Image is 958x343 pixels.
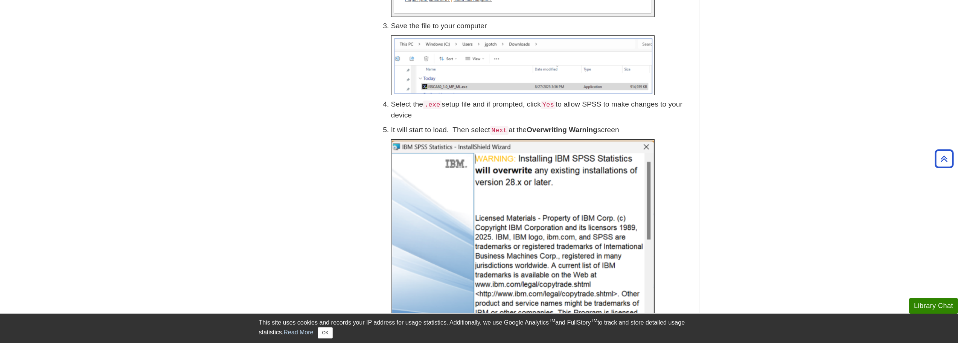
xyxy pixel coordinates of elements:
code: .exe [423,101,442,109]
sup: TM [549,318,555,323]
code: Yes [541,101,556,109]
b: Overwriting Warning [527,126,597,134]
code: Next [490,126,509,135]
img: 'ISSCASO1.0_MP_ML.exe' is being saved to a folder in the download folder. [391,35,655,95]
p: Save the file to your computer [391,21,695,32]
p: It will start to load. Then select at the screen [391,125,695,136]
img: Overwriting screen shown; 'Next' is outlined in red. [391,139,655,341]
p: Select the setup file and if prompted, click to allow SPSS to make changes to your device [391,99,695,121]
a: Back to Top [932,154,956,164]
div: This site uses cookies and records your IP address for usage statistics. Additionally, we use Goo... [259,318,699,338]
button: Close [318,327,332,338]
sup: TM [591,318,597,323]
button: Library Chat [909,298,958,314]
a: Read More [283,329,313,335]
